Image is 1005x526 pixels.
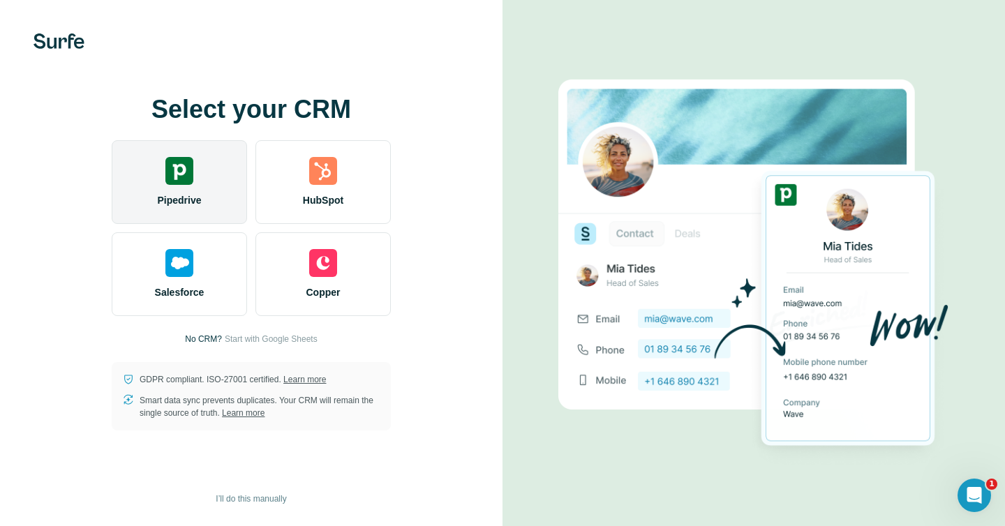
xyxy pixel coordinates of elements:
iframe: Intercom live chat [958,479,991,512]
img: Surfe's logo [33,33,84,49]
img: PIPEDRIVE image [558,56,949,470]
button: Start with Google Sheets [225,333,318,345]
button: I’ll do this manually [206,488,296,509]
a: Learn more [283,375,326,384]
p: Smart data sync prevents duplicates. Your CRM will remain the single source of truth. [140,394,380,419]
span: HubSpot [303,193,343,207]
img: hubspot's logo [309,157,337,185]
img: salesforce's logo [165,249,193,277]
p: GDPR compliant. ISO-27001 certified. [140,373,326,386]
h1: Select your CRM [112,96,391,123]
span: 1 [986,479,997,490]
span: I’ll do this manually [216,493,286,505]
span: Pipedrive [157,193,201,207]
span: Copper [306,285,341,299]
img: copper's logo [309,249,337,277]
img: pipedrive's logo [165,157,193,185]
a: Learn more [222,408,265,418]
span: Salesforce [155,285,204,299]
p: No CRM? [185,333,222,345]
